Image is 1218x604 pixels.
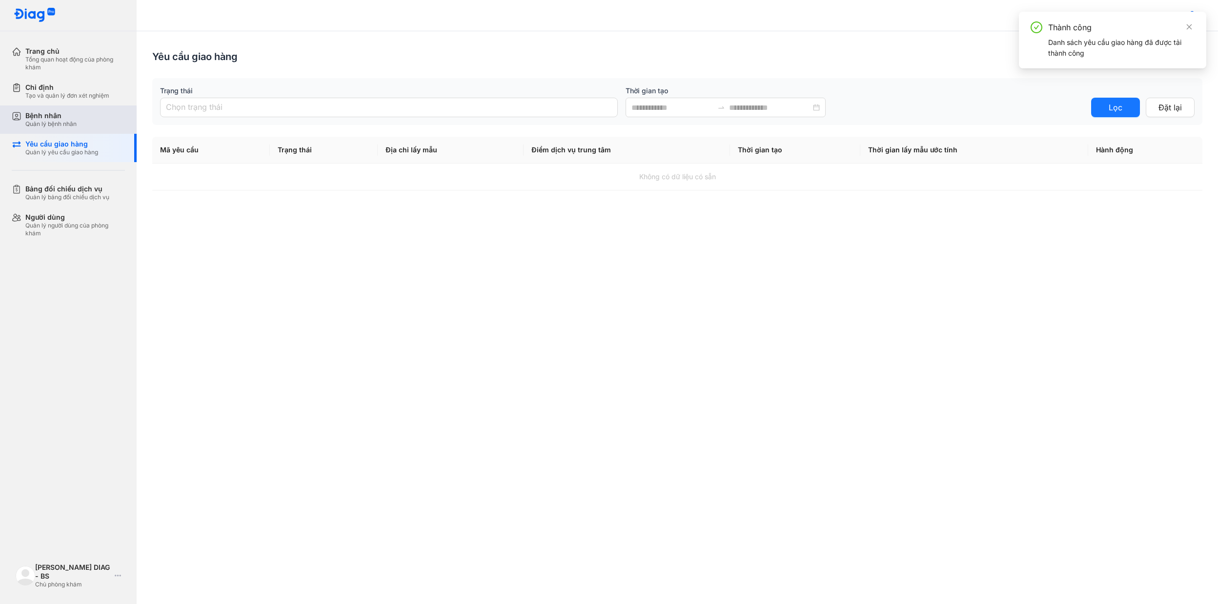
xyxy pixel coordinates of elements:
span: swap-right [717,104,725,111]
div: Danh sách yêu cầu giao hàng đã được tải thành công [1048,37,1195,59]
div: Quản lý bệnh nhân [25,120,77,128]
button: Lọc [1091,98,1140,117]
button: Đặt lại [1146,98,1195,117]
div: Yêu cầu giao hàng [25,140,98,148]
img: logo [14,8,56,23]
span: close [1186,23,1193,30]
div: Chủ phòng khám [35,581,111,588]
div: Bảng đối chiếu dịch vụ [25,185,109,193]
th: Thời gian lấy mẫu ước tính [860,137,1088,164]
div: Quản lý người dùng của phòng khám [25,222,125,237]
span: Lọc [1109,102,1122,114]
div: Quản lý yêu cầu giao hàng [25,148,98,156]
td: Không có dữ liệu có sẵn [152,164,1202,190]
div: Tổng quan hoạt động của phòng khám [25,56,125,71]
span: to [717,104,725,111]
div: Yêu cầu giao hàng [152,50,238,63]
th: Mã yêu cầu [152,137,270,164]
img: logo [16,566,35,585]
th: Địa chỉ lấy mẫu [378,137,524,164]
div: Tạo và quản lý đơn xét nghiệm [25,92,109,100]
div: Người dùng [25,213,125,222]
span: check-circle [1031,21,1042,33]
label: Trạng thái [160,86,618,96]
th: Hành động [1088,137,1202,164]
div: Trang chủ [25,47,125,56]
th: Thời gian tạo [730,137,860,164]
th: Điểm dịch vụ trung tâm [524,137,730,164]
div: Thành công [1048,21,1195,33]
span: Đặt lại [1158,102,1182,114]
div: [PERSON_NAME] DIAG - BS [35,563,111,581]
div: Bệnh nhân [25,111,77,120]
div: Quản lý bảng đối chiếu dịch vụ [25,193,109,201]
label: Thời gian tạo [626,86,1083,96]
div: Chỉ định [25,83,109,92]
th: Trạng thái [270,137,378,164]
